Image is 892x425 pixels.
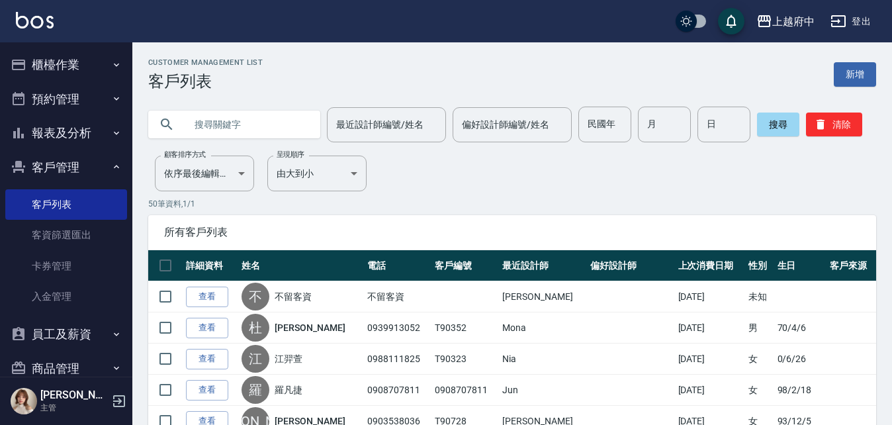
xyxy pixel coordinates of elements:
td: 70/4/6 [774,312,826,344]
th: 性別 [745,250,774,281]
label: 顧客排序方式 [164,150,206,160]
a: 新增 [834,62,876,87]
td: [DATE] [675,375,746,406]
button: 上越府中 [751,8,820,35]
label: 呈現順序 [277,150,304,160]
td: T90352 [431,312,499,344]
h3: 客戶列表 [148,72,263,91]
h5: [PERSON_NAME] [40,389,108,402]
a: 客資篩選匯出 [5,220,127,250]
th: 最近設計師 [499,250,587,281]
a: 客戶列表 [5,189,127,220]
input: 搜尋關鍵字 [185,107,310,142]
th: 電話 [364,250,431,281]
a: 羅凡捷 [275,383,302,397]
a: 不留客資 [275,290,312,303]
td: [PERSON_NAME] [499,281,587,312]
button: 清除 [806,113,862,136]
div: 江 [242,345,269,373]
a: 江羿萱 [275,352,302,365]
button: save [718,8,744,34]
td: 未知 [745,281,774,312]
button: 櫃檯作業 [5,48,127,82]
td: Nia [499,344,587,375]
th: 客戶編號 [431,250,499,281]
th: 客戶來源 [826,250,876,281]
a: 查看 [186,349,228,369]
button: 搜尋 [757,113,799,136]
img: Person [11,388,37,414]
p: 主管 [40,402,108,414]
div: 羅 [242,376,269,404]
button: 商品管理 [5,352,127,386]
td: 女 [745,344,774,375]
th: 生日 [774,250,826,281]
img: Logo [16,12,54,28]
div: 上越府中 [772,13,815,30]
td: 0939913052 [364,312,431,344]
td: 0908707811 [364,375,431,406]
th: 詳細資料 [183,250,238,281]
td: [DATE] [675,312,746,344]
th: 偏好設計師 [587,250,675,281]
td: Jun [499,375,587,406]
a: 查看 [186,318,228,338]
button: 報表及分析 [5,116,127,150]
button: 預約管理 [5,82,127,117]
button: 客戶管理 [5,150,127,185]
div: 依序最後編輯時間 [155,156,254,191]
td: Mona [499,312,587,344]
a: 查看 [186,287,228,307]
td: [DATE] [675,344,746,375]
div: 由大到小 [267,156,367,191]
td: 0/6/26 [774,344,826,375]
td: 不留客資 [364,281,431,312]
button: 員工及薪資 [5,317,127,352]
th: 上次消費日期 [675,250,746,281]
td: T90323 [431,344,499,375]
td: 0908707811 [431,375,499,406]
td: 女 [745,375,774,406]
th: 姓名 [238,250,364,281]
p: 50 筆資料, 1 / 1 [148,198,876,210]
td: 98/2/18 [774,375,826,406]
a: [PERSON_NAME] [275,321,345,334]
span: 所有客戶列表 [164,226,860,239]
a: 查看 [186,380,228,401]
a: 入金管理 [5,281,127,312]
td: 0988111825 [364,344,431,375]
td: 男 [745,312,774,344]
td: [DATE] [675,281,746,312]
a: 卡券管理 [5,251,127,281]
div: 杜 [242,314,269,342]
button: 登出 [825,9,876,34]
div: 不 [242,283,269,310]
h2: Customer Management List [148,58,263,67]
